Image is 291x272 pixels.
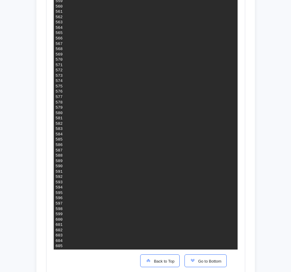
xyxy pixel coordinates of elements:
div: 560 [56,4,65,9]
div: 599 [56,212,65,217]
div: 581 [56,116,65,121]
div: 592 [56,174,65,180]
div: 584 [56,132,65,137]
div: 567 [56,41,65,47]
div: 582 [56,121,65,127]
div: 598 [56,206,65,212]
div: 595 [56,190,65,196]
button: Go to Bottom [184,254,227,267]
button: Back to Top [140,254,180,267]
div: 569 [56,52,65,57]
div: 561 [56,9,65,15]
div: 603 [56,233,65,238]
div: 571 [56,63,65,68]
img: scroll-to-icon.svg [190,257,196,263]
div: 563 [56,20,65,25]
div: 583 [56,126,65,132]
div: 577 [56,94,65,100]
div: 564 [56,25,65,31]
div: 574 [56,78,65,84]
div: 585 [56,137,65,142]
div: 588 [56,153,65,158]
img: scroll-to-icon.svg [145,257,151,263]
div: 602 [56,228,65,233]
div: 566 [56,36,65,41]
div: 586 [56,142,65,148]
div: 587 [56,148,65,153]
div: 570 [56,57,65,63]
div: 606 [56,249,65,254]
div: 600 [56,217,65,223]
div: 576 [56,89,65,94]
div: 601 [56,222,65,228]
div: 568 [56,46,65,52]
div: 597 [56,201,65,206]
div: 591 [56,169,65,175]
div: 594 [56,185,65,190]
div: 596 [56,195,65,201]
div: 590 [56,164,65,169]
div: 575 [56,84,65,89]
div: 573 [56,73,65,79]
div: 605 [56,243,65,249]
div: 579 [56,105,65,110]
div: 565 [56,30,65,36]
span: Back to Top [151,259,174,263]
div: 562 [56,15,65,20]
div: 604 [56,238,65,244]
div: 593 [56,180,65,185]
div: 572 [56,68,65,73]
div: 580 [56,110,65,116]
div: 578 [56,100,65,105]
div: 589 [56,158,65,164]
span: Go to Bottom [196,259,222,263]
